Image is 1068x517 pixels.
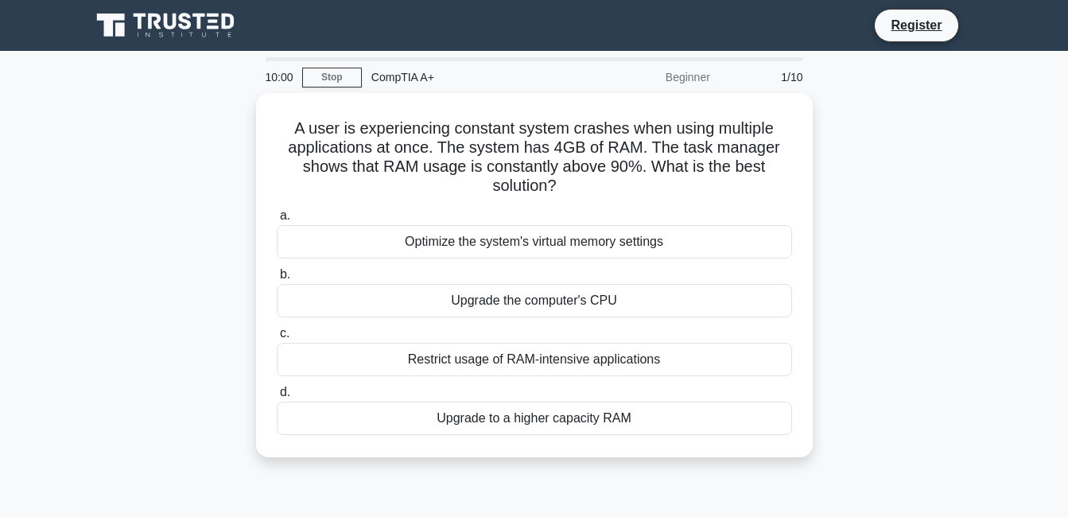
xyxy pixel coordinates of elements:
span: c. [280,326,289,340]
span: b. [280,267,290,281]
div: 10:00 [256,61,302,93]
span: a. [280,208,290,222]
h5: A user is experiencing constant system crashes when using multiple applications at once. The syst... [275,119,794,196]
div: Beginner [581,61,720,93]
a: Register [881,15,951,35]
div: Upgrade to a higher capacity RAM [277,402,792,435]
div: Upgrade the computer's CPU [277,284,792,317]
div: Restrict usage of RAM-intensive applications [277,343,792,376]
div: 1/10 [720,61,813,93]
div: CompTIA A+ [362,61,581,93]
div: Optimize the system's virtual memory settings [277,225,792,258]
span: d. [280,385,290,398]
a: Stop [302,68,362,87]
